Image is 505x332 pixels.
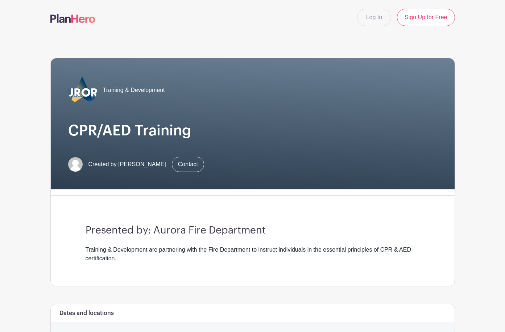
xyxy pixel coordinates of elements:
[50,14,95,23] img: logo-507f7623f17ff9eddc593b1ce0a138ce2505c220e1c5a4e2b4648c50719b7d32.svg
[68,76,97,105] img: 2023_COA_Horiz_Logo_PMS_BlueStroke%204.png
[68,122,437,139] h1: CPR/AED Training
[397,9,455,26] a: Sign Up for Free
[86,245,420,263] div: Training & Development are partnering with the Fire Department to instruct individuals in the ess...
[86,224,420,237] h3: Presented by: Aurora Fire Department
[88,160,166,169] span: Created by [PERSON_NAME]
[59,310,114,317] h6: Dates and locations
[68,157,83,172] img: default-ce2991bfa6775e67f084385cd625a349d9dcbb7a52a09fb2fda1e96e2d18dcdb.png
[103,86,165,94] span: Training & Development
[172,157,204,172] a: Contact
[357,9,391,26] a: Log In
